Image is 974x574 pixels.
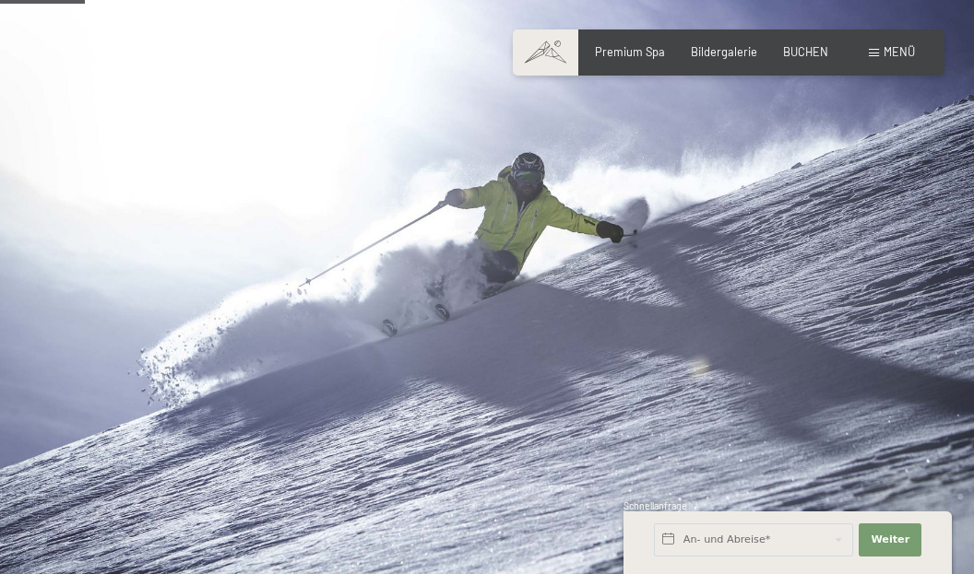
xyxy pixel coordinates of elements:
span: Menü [884,44,915,59]
span: Schnellanfrage [624,500,687,511]
a: Premium Spa [595,44,665,59]
a: BUCHEN [783,44,828,59]
a: Bildergalerie [691,44,757,59]
button: Weiter [859,523,921,556]
span: Weiter [871,533,909,547]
